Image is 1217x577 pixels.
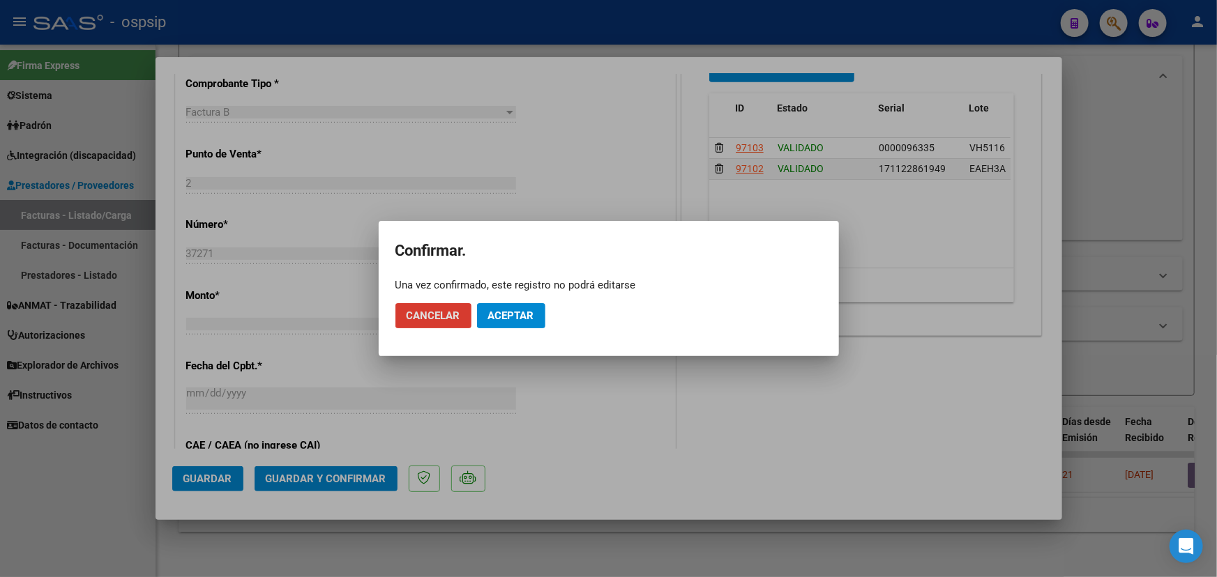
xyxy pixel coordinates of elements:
[477,303,545,328] button: Aceptar
[395,278,822,292] div: Una vez confirmado, este registro no podrá editarse
[1170,530,1203,563] div: Open Intercom Messenger
[488,309,534,322] span: Aceptar
[407,309,460,322] span: Cancelar
[395,238,822,264] h2: Confirmar.
[395,303,471,328] button: Cancelar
